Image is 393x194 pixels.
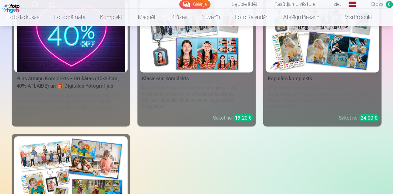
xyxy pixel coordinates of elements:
div: Populārs komplekts [266,75,379,82]
a: Foto kalendāri [227,9,276,26]
a: Fotogrāmata [47,9,93,26]
img: Populārs komplekts [268,0,377,73]
div: Klasiskais komplekts [140,75,253,82]
img: Pilns Atmiņu Komplekts – Drukātas (15×23cm, 40% ATLAIDE) un 🎁 Digitālas Fotogrāfijas [17,0,125,73]
div: Sākot no [339,114,379,122]
div: Pilns Atmiņu Komplekts – Drukātas (15×23cm, 40% ATLAIDE) un 🎁 Digitālas Fotogrāfijas [14,75,128,90]
a: Krūzes [164,9,195,26]
div: Iegādājieties rūpīgi atlasītu komplektu ar iecienītākajiem fotoproduktiem un saglabājiet savas sk... [266,85,379,109]
a: Atslēgu piekariņi [276,9,328,26]
a: Suvenīri [195,9,227,26]
a: Magnēti [131,9,164,26]
div: 24,00 € [359,114,379,121]
div: Sākot no [213,114,253,122]
span: Grozs [371,1,383,8]
img: Klasiskais komplekts [142,0,251,73]
img: /fa1 [2,2,21,13]
div: 19,20 € [233,114,253,121]
a: Komplekti [93,9,131,26]
a: Visi produkti [328,9,381,26]
div: Iegūstiet visus populārākos foto produktus vienā komplektā un saglabājiet savas labākās skolas at... [140,85,253,109]
div: Saņem visas individuālās drukātās fotogrāfijas (15×23 cm) no fotosesijas, kā arī grupas foto un d... [14,92,128,124]
span: 0 [386,1,393,8]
